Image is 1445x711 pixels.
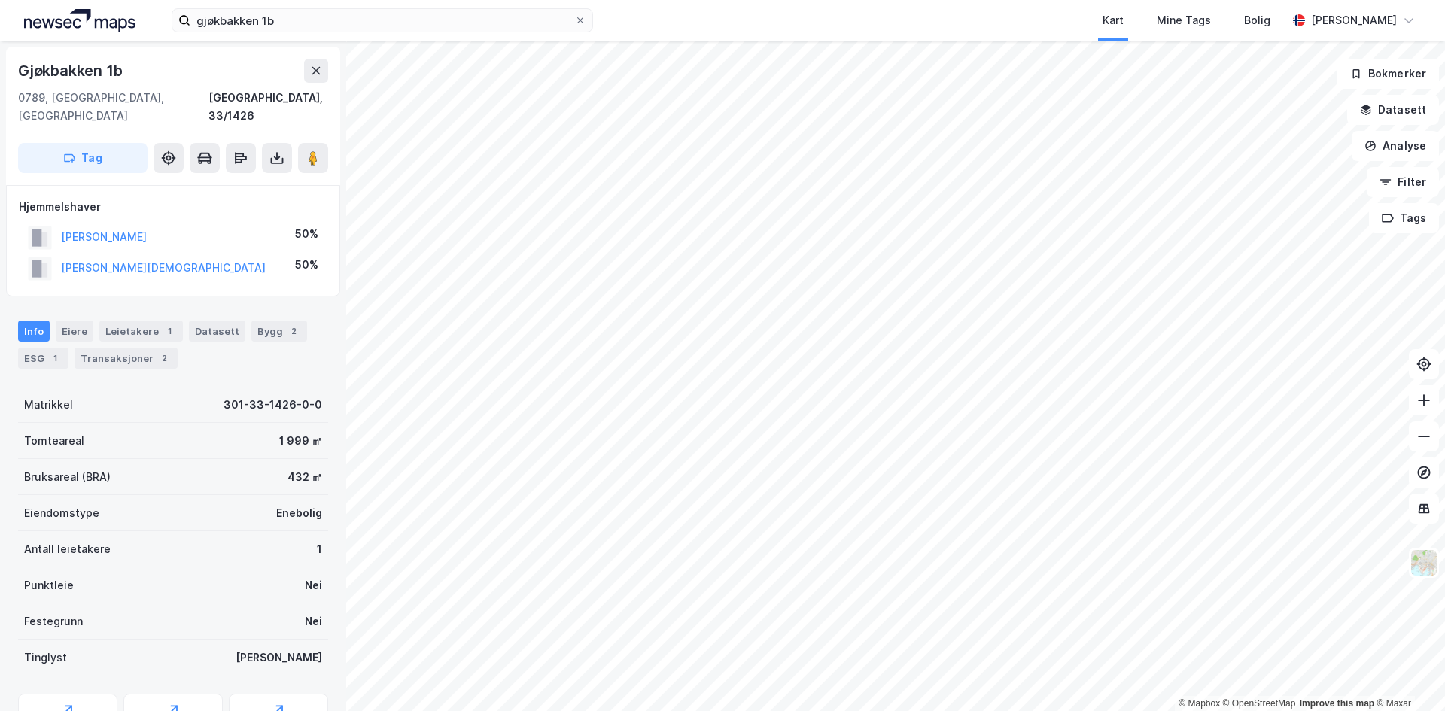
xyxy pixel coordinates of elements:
div: 301-33-1426-0-0 [224,396,322,414]
div: Leietakere [99,321,183,342]
div: Hjemmelshaver [19,198,327,216]
button: Analyse [1352,131,1439,161]
div: Antall leietakere [24,540,111,558]
img: Z [1410,548,1438,577]
button: Filter [1367,167,1439,197]
div: Punktleie [24,576,74,594]
div: Eiere [56,321,93,342]
div: 1 [317,540,322,558]
div: [PERSON_NAME] [236,649,322,667]
div: 1 999 ㎡ [279,432,322,450]
div: ESG [18,348,68,369]
div: Festegrunn [24,612,83,630]
div: Eiendomstype [24,504,99,522]
div: 432 ㎡ [287,468,322,486]
div: Transaksjoner [75,348,178,369]
div: Kart [1103,11,1124,29]
a: Mapbox [1179,698,1220,709]
input: Søk på adresse, matrikkel, gårdeiere, leietakere eller personer [190,9,574,32]
div: 1 [47,351,62,366]
button: Tag [18,143,148,173]
div: 2 [286,324,301,339]
div: Tomteareal [24,432,84,450]
div: [GEOGRAPHIC_DATA], 33/1426 [208,89,328,125]
div: Kontrollprogram for chat [1370,639,1445,711]
div: Nei [305,612,322,630]
div: 50% [295,225,318,243]
div: Datasett [189,321,245,342]
button: Datasett [1347,95,1439,125]
div: 2 [157,351,172,366]
div: Tinglyst [24,649,67,667]
img: logo.a4113a55bc3d86da70a041830d287a7e.svg [24,9,135,32]
iframe: Chat Widget [1370,639,1445,711]
div: Mine Tags [1157,11,1211,29]
div: Enebolig [276,504,322,522]
div: Nei [305,576,322,594]
div: Bruksareal (BRA) [24,468,111,486]
div: Bygg [251,321,307,342]
div: 1 [162,324,177,339]
div: Info [18,321,50,342]
div: [PERSON_NAME] [1311,11,1397,29]
div: Matrikkel [24,396,73,414]
div: 0789, [GEOGRAPHIC_DATA], [GEOGRAPHIC_DATA] [18,89,208,125]
button: Tags [1369,203,1439,233]
a: OpenStreetMap [1223,698,1296,709]
div: 50% [295,256,318,274]
div: Bolig [1244,11,1270,29]
div: Gjøkbakken 1b [18,59,125,83]
a: Improve this map [1300,698,1374,709]
button: Bokmerker [1337,59,1439,89]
